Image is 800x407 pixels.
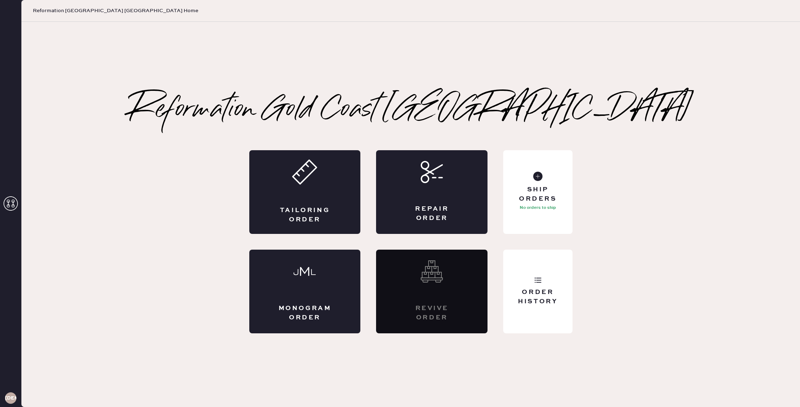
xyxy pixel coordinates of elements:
[5,396,16,401] h3: [DEMOGRAPHIC_DATA]
[405,304,459,322] div: Revive order
[766,375,797,406] iframe: Front Chat
[520,203,556,212] p: No orders to ship
[405,205,459,222] div: Repair Order
[376,250,487,333] div: Interested? Contact us at care@hemster.co
[509,185,566,203] div: Ship Orders
[278,304,332,322] div: Monogram Order
[129,96,692,124] h2: Reformation Gold Coast [GEOGRAPHIC_DATA]
[33,7,198,14] span: Reformation [GEOGRAPHIC_DATA] [GEOGRAPHIC_DATA] Home
[278,206,332,224] div: Tailoring Order
[509,288,566,306] div: Order History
